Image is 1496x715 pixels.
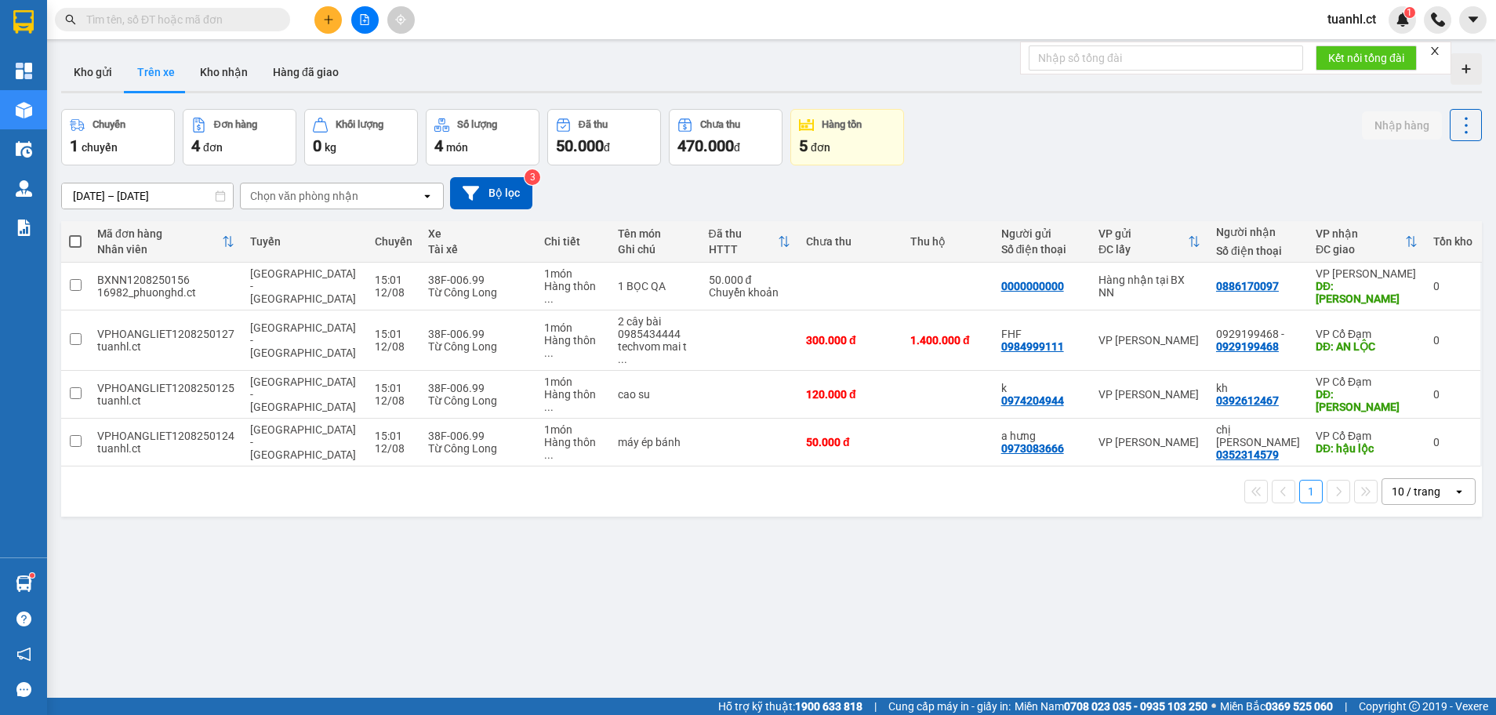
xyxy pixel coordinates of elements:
span: ... [618,353,627,365]
div: 1 món [544,267,602,280]
div: VP Cổ Đạm [1316,430,1418,442]
div: ĐC lấy [1098,243,1188,256]
button: Kết nối tổng đài [1316,45,1417,71]
button: plus [314,6,342,34]
div: Tài xế [428,243,529,256]
div: 0929199468 - [1216,328,1300,340]
div: 16982_phuonghd.ct [97,286,234,299]
div: VPHOANGLIET1208250127 [97,328,234,340]
div: 1 BỌC QA [618,280,693,292]
div: HTTT [709,243,778,256]
button: Đã thu50.000đ [547,109,661,165]
span: 4 [434,136,443,155]
div: 0985434444 techvom mai thị thu [618,328,693,365]
div: chị châu [1216,423,1300,448]
span: [GEOGRAPHIC_DATA] - [GEOGRAPHIC_DATA] [250,376,356,413]
div: Khối lượng [336,119,383,130]
button: Bộ lọc [450,177,532,209]
div: Hàng tồn [822,119,862,130]
button: Trên xe [125,53,187,91]
div: VPHOANGLIET1208250124 [97,430,234,442]
div: Từ Công Long [428,286,529,299]
div: Đã thu [579,119,608,130]
th: Toggle SortBy [1308,221,1425,263]
div: 12/08 [375,394,412,407]
div: tuanhl.ct [97,394,234,407]
div: Ghi chú [618,243,693,256]
span: 50.000 [556,136,604,155]
div: FHF [1001,328,1083,340]
span: | [874,698,877,715]
div: 12/08 [375,340,412,353]
div: Nhân viên [97,243,222,256]
sup: 1 [1404,7,1415,18]
button: Nhập hàng [1362,111,1442,140]
svg: open [1453,485,1465,498]
div: VPHOANGLIET1208250125 [97,382,234,394]
img: warehouse-icon [16,102,32,118]
div: Chuyến [375,235,412,248]
div: Hàng nhận tại BX NN [1098,274,1200,299]
button: Kho gửi [61,53,125,91]
div: VP [PERSON_NAME] [1098,436,1200,448]
div: Hàng thông thường [544,334,602,359]
span: ... [544,401,554,413]
button: aim [387,6,415,34]
div: 15:01 [375,328,412,340]
span: Hỗ trợ kỹ thuật: [718,698,862,715]
button: Hàng đã giao [260,53,351,91]
span: ... [544,347,554,359]
input: Select a date range. [62,183,233,209]
div: Từ Công Long [428,442,529,455]
div: 0886170097 [1216,280,1279,292]
div: Người gửi [1001,227,1083,240]
button: Số lượng4món [426,109,539,165]
div: Xe [428,227,529,240]
div: VP Cổ Đạm [1316,328,1418,340]
span: close [1429,45,1440,56]
div: 38F-006.99 [428,274,529,286]
button: Đơn hàng4đơn [183,109,296,165]
span: ⚪️ [1211,703,1216,710]
div: tuanhl.ct [97,340,234,353]
span: đơn [203,141,223,154]
div: 50.000 đ [806,436,895,448]
div: Chi tiết [544,235,602,248]
img: warehouse-icon [16,180,32,197]
div: 12/08 [375,442,412,455]
button: Khối lượng0kg [304,109,418,165]
div: Chuyển khoản [709,286,790,299]
div: cao su [618,388,693,401]
span: tuanhl.ct [1315,9,1389,29]
span: 1 [1407,7,1412,18]
span: 1 [70,136,78,155]
button: Kho nhận [187,53,260,91]
strong: 0708 023 035 - 0935 103 250 [1064,700,1207,713]
img: warehouse-icon [16,575,32,592]
img: logo-vxr [13,10,34,34]
th: Toggle SortBy [1091,221,1208,263]
span: message [16,682,31,697]
div: Tên món [618,227,693,240]
span: 470.000 [677,136,734,155]
div: kh [1216,382,1300,394]
div: Thu hộ [910,235,986,248]
div: 10 / trang [1392,484,1440,499]
button: Chuyến1chuyến [61,109,175,165]
div: DĐ: hậu lộc [1316,442,1418,455]
span: đ [734,141,740,154]
div: 2 cây bài [618,315,693,328]
div: Người nhận [1216,226,1300,238]
span: question-circle [16,612,31,626]
div: 1 món [544,423,602,436]
div: Chưa thu [700,119,740,130]
div: Hàng thông thường [544,388,602,413]
input: Tìm tên, số ĐT hoặc mã đơn [86,11,271,28]
span: Cung cấp máy in - giấy in: [888,698,1011,715]
img: dashboard-icon [16,63,32,79]
div: Mã đơn hàng [97,227,222,240]
div: VP nhận [1316,227,1405,240]
div: 1.400.000 đ [910,334,986,347]
span: caret-down [1466,13,1480,27]
div: 0 [1433,388,1472,401]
